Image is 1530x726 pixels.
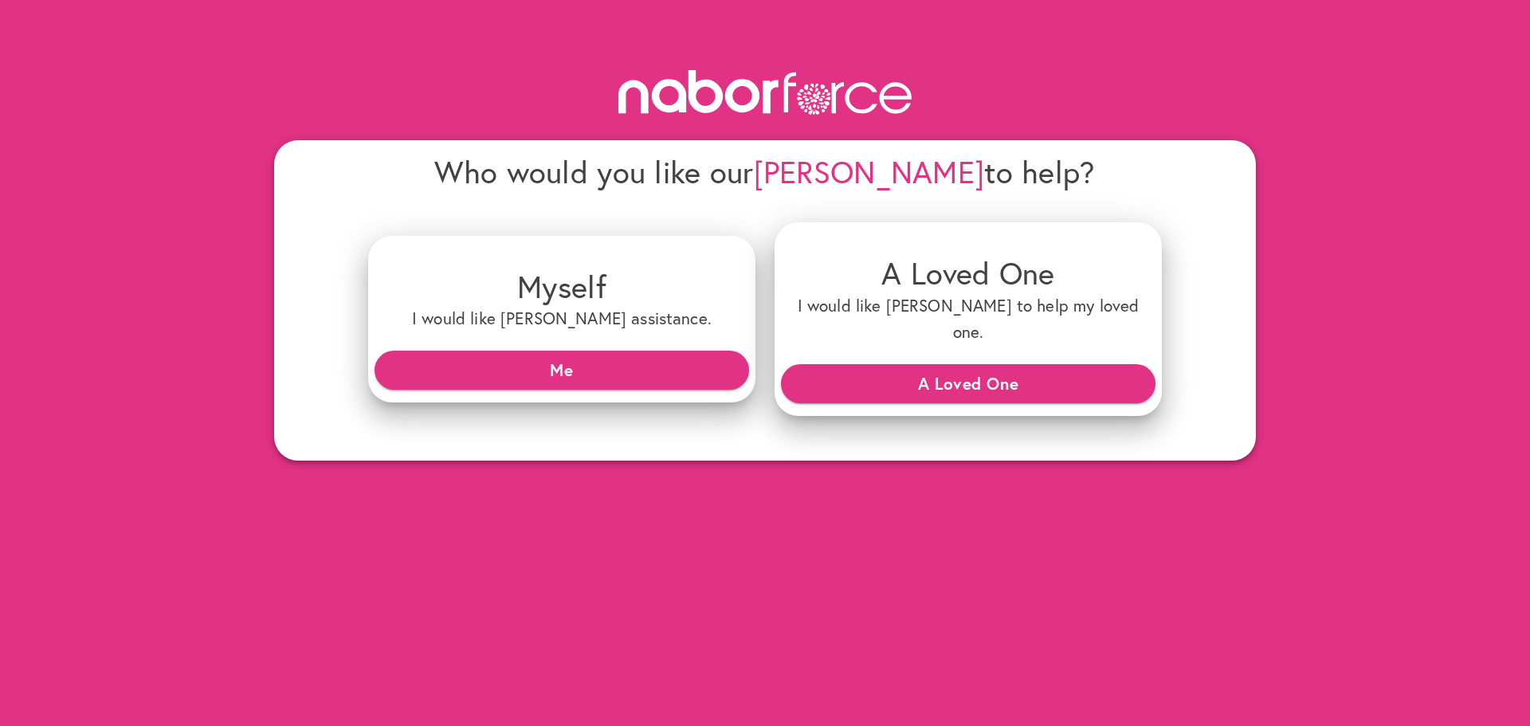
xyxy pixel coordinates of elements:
[375,351,749,389] button: Me
[381,268,743,305] h4: Myself
[787,292,1149,346] h6: I would like [PERSON_NAME] to help my loved one.
[794,369,1143,398] span: A Loved One
[787,254,1149,292] h4: A Loved One
[754,151,985,192] span: [PERSON_NAME]
[387,355,736,384] span: Me
[781,364,1155,402] button: A Loved One
[381,305,743,332] h6: I would like [PERSON_NAME] assistance.
[368,153,1162,190] h4: Who would you like our to help?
